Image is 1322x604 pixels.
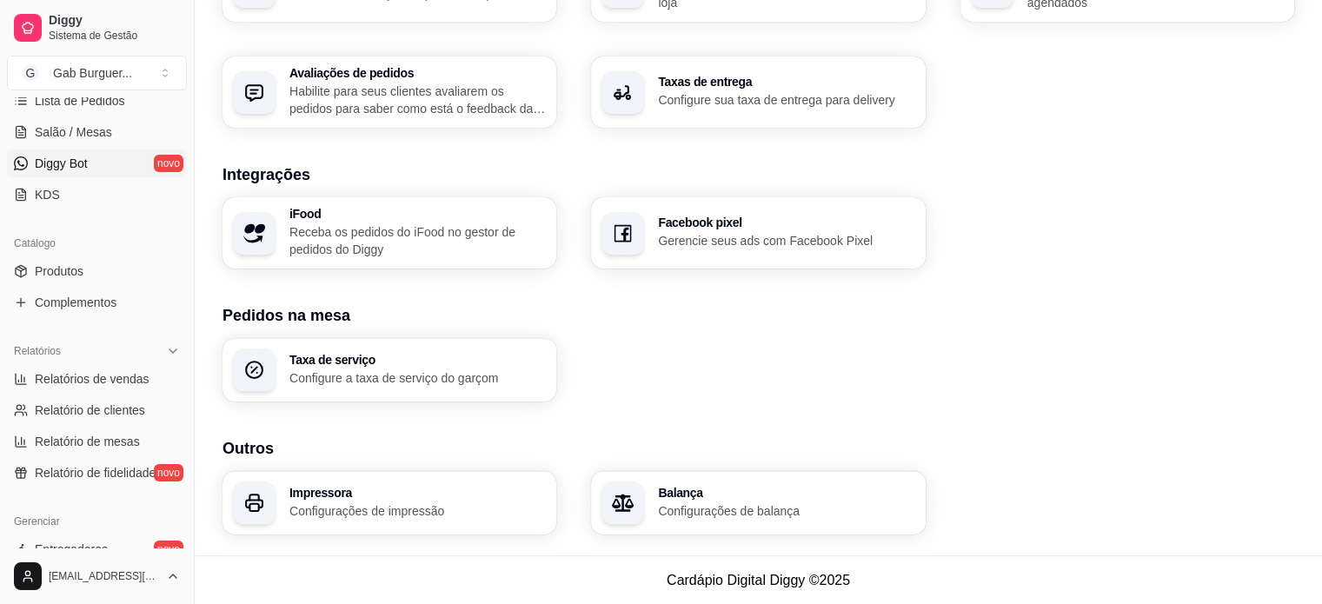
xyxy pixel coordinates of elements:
h3: Impressora [289,487,546,499]
span: Sistema de Gestão [49,29,180,43]
a: Entregadoresnovo [7,535,187,563]
h3: iFood [289,208,546,220]
p: Configurações de impressão [289,502,546,520]
button: iFoodReceba os pedidos do iFood no gestor de pedidos do Diggy [223,197,556,269]
p: Gerencie seus ads com Facebook Pixel [658,232,914,249]
button: Avaliações de pedidosHabilite para seus clientes avaliarem os pedidos para saber como está o feed... [223,56,556,128]
p: Configurações de balança [658,502,914,520]
a: Lista de Pedidos [7,87,187,115]
a: Relatórios de vendas [7,365,187,393]
button: Taxas de entregaConfigure sua taxa de entrega para delivery [591,56,925,128]
button: Facebook pixelGerencie seus ads com Facebook Pixel [591,197,925,269]
span: Relatórios [14,344,61,358]
h3: Taxa de serviço [289,354,546,366]
span: Complementos [35,294,116,311]
button: Taxa de serviçoConfigure a taxa de serviço do garçom [223,338,556,402]
a: Diggy Botnovo [7,149,187,177]
a: KDS [7,181,187,209]
span: Relatório de clientes [35,402,145,419]
span: Produtos [35,262,83,280]
button: BalançaConfigurações de balança [591,471,925,534]
a: Salão / Mesas [7,118,187,146]
button: Select a team [7,56,187,90]
span: Relatório de mesas [35,433,140,450]
h3: Taxas de entrega [658,76,914,88]
a: Relatório de mesas [7,428,187,455]
h3: Avaliações de pedidos [289,67,546,79]
span: Relatórios de vendas [35,370,149,388]
span: [EMAIL_ADDRESS][DOMAIN_NAME] [49,569,159,583]
button: [EMAIL_ADDRESS][DOMAIN_NAME] [7,555,187,597]
span: G [22,64,39,82]
span: Lista de Pedidos [35,92,125,110]
div: Gerenciar [7,508,187,535]
span: Salão / Mesas [35,123,112,141]
a: Produtos [7,257,187,285]
p: Configure sua taxa de entrega para delivery [658,91,914,109]
a: Relatório de clientes [7,396,187,424]
div: Gab Burguer ... [53,64,132,82]
span: Entregadores [35,541,108,558]
h3: Facebook pixel [658,216,914,229]
p: Habilite para seus clientes avaliarem os pedidos para saber como está o feedback da sua loja [289,83,546,117]
h3: Integrações [223,163,1294,187]
p: Configure a taxa de serviço do garçom [289,369,546,387]
a: Complementos [7,289,187,316]
a: DiggySistema de Gestão [7,7,187,49]
h3: Balança [658,487,914,499]
button: ImpressoraConfigurações de impressão [223,471,556,534]
h3: Pedidos na mesa [223,303,1294,328]
span: Diggy Bot [35,155,88,172]
p: Receba os pedidos do iFood no gestor de pedidos do Diggy [289,223,546,258]
div: Catálogo [7,229,187,257]
h3: Outros [223,436,1294,461]
span: Diggy [49,13,180,29]
span: Relatório de fidelidade [35,464,156,481]
span: KDS [35,186,60,203]
a: Relatório de fidelidadenovo [7,459,187,487]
